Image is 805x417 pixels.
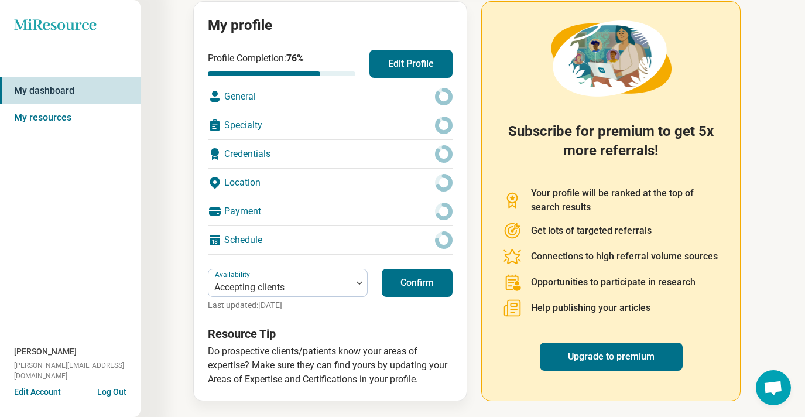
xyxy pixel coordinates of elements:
[382,269,453,297] button: Confirm
[208,226,453,254] div: Schedule
[208,140,453,168] div: Credentials
[14,386,61,398] button: Edit Account
[208,344,453,387] p: Do prospective clients/patients know your areas of expertise? Make sure they can find yours by up...
[531,249,718,264] p: Connections to high referral volume sources
[97,386,126,395] button: Log Out
[208,111,453,139] div: Specialty
[208,326,453,342] h3: Resource Tip
[369,50,453,78] button: Edit Profile
[208,197,453,225] div: Payment
[208,83,453,111] div: General
[208,52,355,76] div: Profile Completion:
[215,271,252,279] label: Availability
[208,169,453,197] div: Location
[756,370,791,405] a: Open chat
[14,360,141,381] span: [PERSON_NAME][EMAIL_ADDRESS][DOMAIN_NAME]
[531,301,650,315] p: Help publishing your articles
[503,122,719,172] h2: Subscribe for premium to get 5x more referrals!
[208,299,368,312] p: Last updated: [DATE]
[540,343,683,371] a: Upgrade to premium
[208,16,453,36] h2: My profile
[531,224,652,238] p: Get lots of targeted referrals
[14,346,77,358] span: [PERSON_NAME]
[531,186,719,214] p: Your profile will be ranked at the top of search results
[531,275,696,289] p: Opportunities to participate in research
[286,53,304,64] span: 76 %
